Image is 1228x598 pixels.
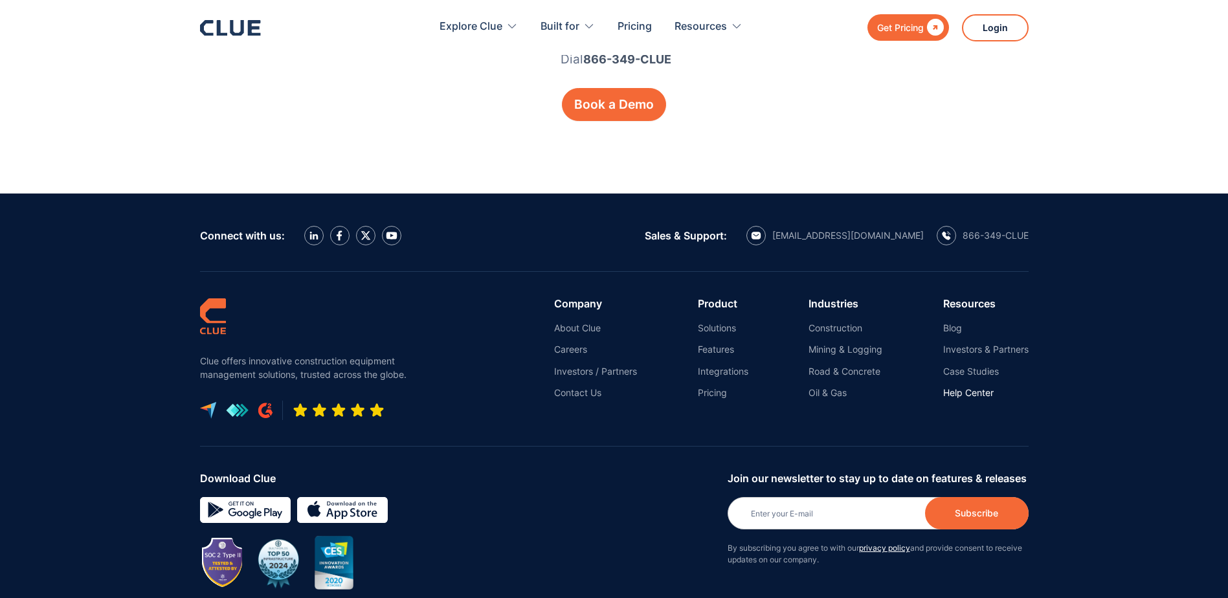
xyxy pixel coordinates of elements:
[728,472,1029,484] div: Join our newsletter to stay up to date on features & releases
[361,230,371,241] img: X icon twitter
[297,497,388,523] img: download on the App store
[867,14,949,41] a: Get Pricing
[309,232,318,240] img: LinkedIn icon
[574,95,654,114] div: Book a Demo
[554,387,637,399] a: Contact Us
[698,322,748,334] a: Solutions
[315,536,353,590] img: CES innovation award 2020 image
[728,472,1029,579] form: Newsletter
[962,14,1029,41] a: Login
[943,366,1029,377] a: Case Studies
[440,6,502,47] div: Explore Clue
[541,6,579,47] div: Built for
[562,88,666,121] a: Book a Demo
[200,497,291,523] img: Google simple icon
[943,387,1029,399] a: Help Center
[440,6,518,47] div: Explore Clue
[728,542,1029,566] p: By subscribing you agree to with our and provide consent to receive updates on our company.
[698,344,748,355] a: Features
[554,344,637,355] a: Careers
[772,230,924,241] div: [EMAIL_ADDRESS][DOMAIN_NAME]
[554,298,637,309] div: Company
[252,537,305,590] img: BuiltWorlds Top 50 Infrastructure 2024 award badge with
[200,298,226,335] img: clue logo simple
[645,230,727,241] div: Sales & Support:
[751,232,761,239] img: email icon
[554,322,637,334] a: About Clue
[877,19,924,36] div: Get Pricing
[924,19,944,36] div: 
[809,387,882,399] a: Oil & Gas
[963,230,1029,241] div: 866-349-CLUE
[809,344,882,355] a: Mining & Logging
[200,402,216,419] img: capterra logo icon
[200,472,718,484] div: Download Clue
[386,232,397,239] img: YouTube Icon
[200,354,414,381] p: Clue offers innovative construction equipment management solutions, trusted across the globe.
[675,6,727,47] div: Resources
[859,543,910,553] a: privacy policy
[293,403,385,418] img: Five-star rating icon
[698,298,748,309] div: Product
[746,226,924,245] a: email icon[EMAIL_ADDRESS][DOMAIN_NAME]
[942,231,951,240] img: calling icon
[728,497,1029,529] input: Enter your E-mail
[554,366,637,377] a: Investors / Partners
[200,230,285,241] div: Connect with us:
[943,298,1029,309] div: Resources
[943,322,1029,334] a: Blog
[226,403,249,417] img: get app logo
[943,344,1029,355] a: Investors & Partners
[698,366,748,377] a: Integrations
[583,52,671,66] a: 866-349-CLUE
[809,298,882,309] div: Industries
[618,6,652,47] a: Pricing
[809,322,882,334] a: Construction
[258,403,273,418] img: G2 review platform icon
[698,387,748,399] a: Pricing
[809,366,882,377] a: Road & Concrete
[541,6,595,47] div: Built for
[675,6,742,47] div: Resources
[937,226,1029,245] a: calling icon866-349-CLUE
[337,230,342,241] img: facebook icon
[925,497,1029,529] input: Subscribe
[561,51,671,67] div: Dial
